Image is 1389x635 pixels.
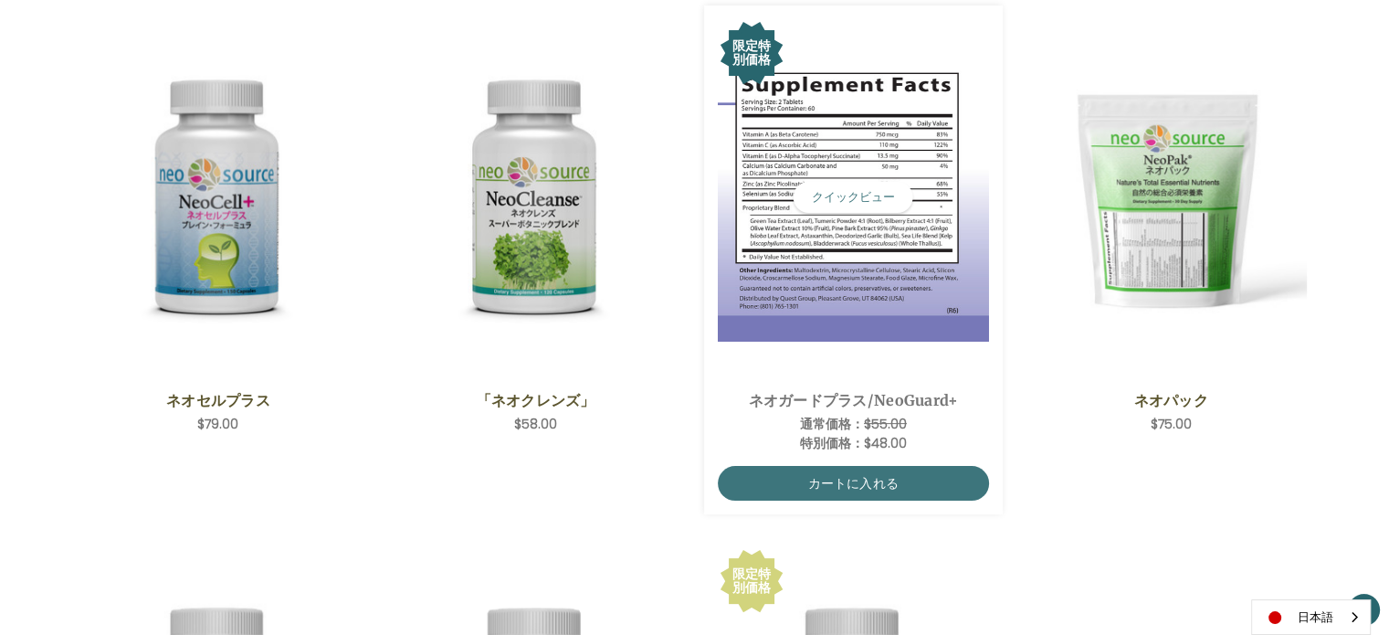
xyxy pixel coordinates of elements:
[794,182,913,213] button: クイックビュー
[800,415,864,433] span: 通常価格：
[729,567,774,595] div: 限定特別価格
[1036,62,1307,333] img: ネオパック
[1251,599,1371,635] div: Language
[1252,600,1370,634] a: 日本語
[864,434,907,452] span: $48.00
[1046,389,1297,411] a: ネオパック
[83,19,354,376] a: NeoCell Plus,$79.00
[400,62,671,333] img: 「ネオクレンズ」
[410,389,661,411] a: 「ネオクレンズ」
[92,389,343,411] a: ネオセルプラス
[864,415,907,433] span: $55.00
[800,434,864,452] span: 特別価格：
[197,415,238,433] span: $79.00
[83,62,354,333] img: ネオセルプラス
[1036,19,1307,376] a: NeoPak,$75.00
[1151,415,1192,433] span: $75.00
[400,19,671,376] a: NeoCleanse,$58.00
[729,39,774,67] div: 限定特別価格
[728,389,979,411] a: ネオガードプラス/NeoGuard+
[718,466,989,501] a: カートに入れる
[718,19,989,376] a: NeoGuard Plus,Was:$55.00, Now:$48.00
[514,415,557,433] span: $58.00
[1251,599,1371,635] aside: Language selected: 日本語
